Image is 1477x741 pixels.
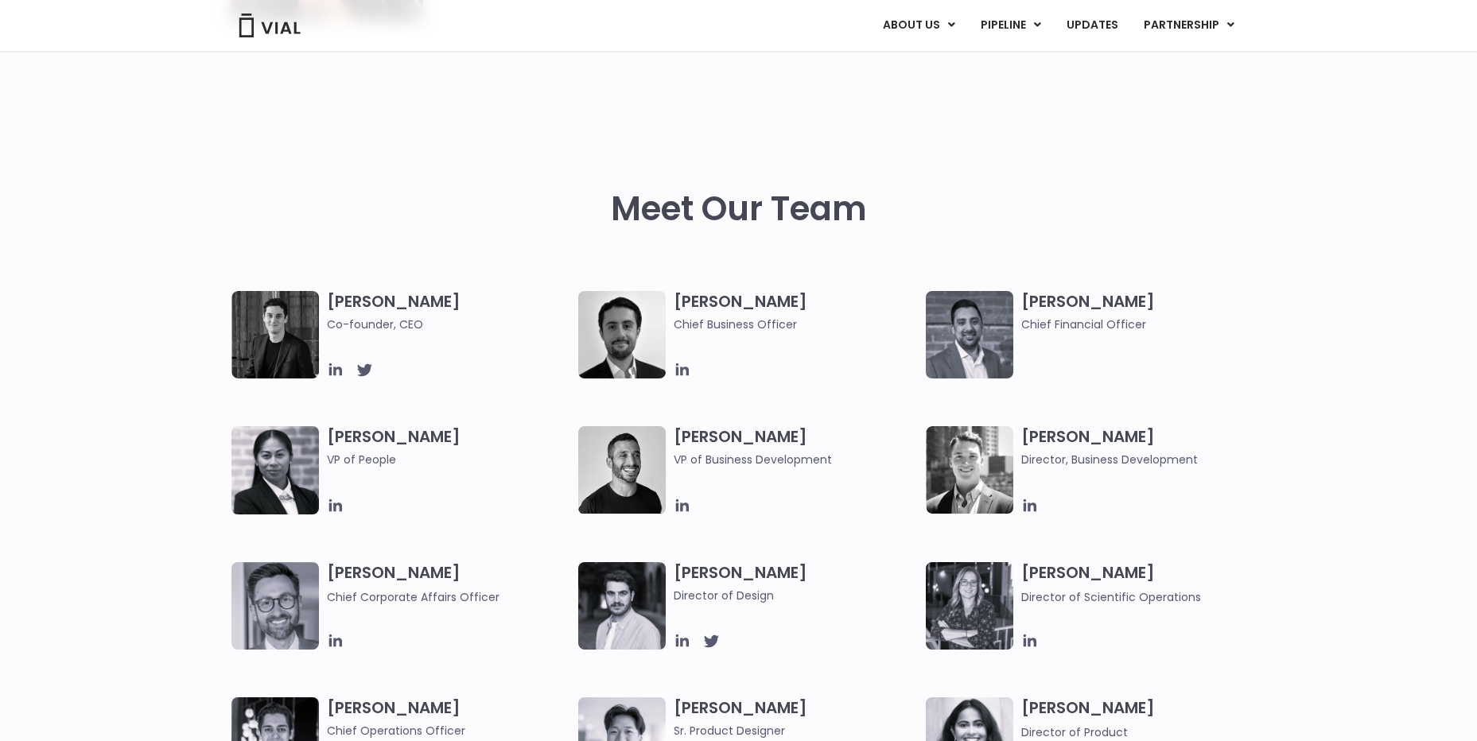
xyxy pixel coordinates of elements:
a: PARTNERSHIPMenu Toggle [1131,12,1247,39]
img: Headshot of smiling man named Albert [578,562,666,650]
span: Director of Design [674,587,918,604]
img: Headshot of smiling man named Samir [926,291,1013,378]
h3: [PERSON_NAME] [327,291,571,333]
span: Chief Financial Officer [1021,316,1265,333]
img: A black and white photo of a man in a suit attending a Summit. [231,291,319,378]
h3: [PERSON_NAME] [327,697,571,739]
span: Sr. Product Designer [674,722,918,739]
span: Chief Operations Officer [327,722,571,739]
img: Paolo-M [231,562,319,650]
img: Headshot of smiling woman named Sarah [926,562,1013,650]
a: UPDATES [1054,12,1130,39]
span: Director of Product [1021,724,1128,740]
span: Co-founder, CEO [327,316,571,333]
h3: [PERSON_NAME] [327,426,571,491]
span: Chief Corporate Affairs Officer [327,589,499,605]
h3: [PERSON_NAME] [1021,562,1265,606]
span: VP of Business Development [674,451,918,468]
h3: [PERSON_NAME] [674,562,918,604]
img: A black and white photo of a man in a suit holding a vial. [578,291,666,378]
h3: [PERSON_NAME] [1021,426,1265,468]
img: A black and white photo of a man smiling. [578,426,666,514]
a: PIPELINEMenu Toggle [968,12,1053,39]
span: Chief Business Officer [674,316,918,333]
h2: Meet Our Team [611,190,867,228]
h3: [PERSON_NAME] [674,697,918,739]
span: Director of Scientific Operations [1021,589,1201,605]
span: Director, Business Development [1021,451,1265,468]
h3: [PERSON_NAME] [674,291,918,333]
h3: [PERSON_NAME] [1021,291,1265,333]
img: A black and white photo of a smiling man in a suit at ARVO 2023. [926,426,1013,514]
img: Vial Logo [238,14,301,37]
a: ABOUT USMenu Toggle [870,12,967,39]
img: Catie [231,426,319,514]
h3: [PERSON_NAME] [327,562,571,606]
span: VP of People [327,451,571,468]
h3: [PERSON_NAME] [1021,697,1265,741]
h3: [PERSON_NAME] [674,426,918,468]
